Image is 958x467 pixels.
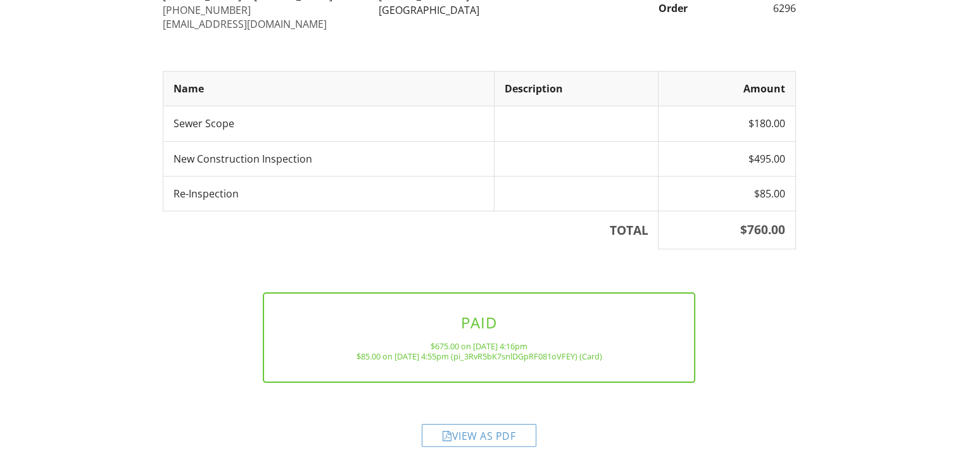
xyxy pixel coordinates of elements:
[163,3,251,17] a: [PHONE_NUMBER]
[422,432,536,446] a: View as PDF
[659,211,795,249] th: $760.00
[284,341,674,351] div: $675.00 on [DATE] 4:16pm
[284,314,674,331] h3: PAID
[379,3,579,17] div: [GEOGRAPHIC_DATA]
[163,141,494,176] td: New Construction Inspection
[163,106,494,141] td: Sewer Scope
[587,1,695,15] div: Order
[422,424,536,447] div: View as PDF
[494,71,659,106] th: Description
[163,211,659,249] th: TOTAL
[163,71,494,106] th: Name
[284,351,674,361] div: $85.00 on [DATE] 4:55pm (pi_3RvR5bK7snlDGpRF081oVFEY) (Card)
[163,17,327,31] a: [EMAIL_ADDRESS][DOMAIN_NAME]
[659,106,795,141] td: $180.00
[659,71,795,106] th: Amount
[695,1,804,15] div: 6296
[163,176,494,211] td: Re-Inspection
[659,141,795,176] td: $495.00
[659,176,795,211] td: $85.00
